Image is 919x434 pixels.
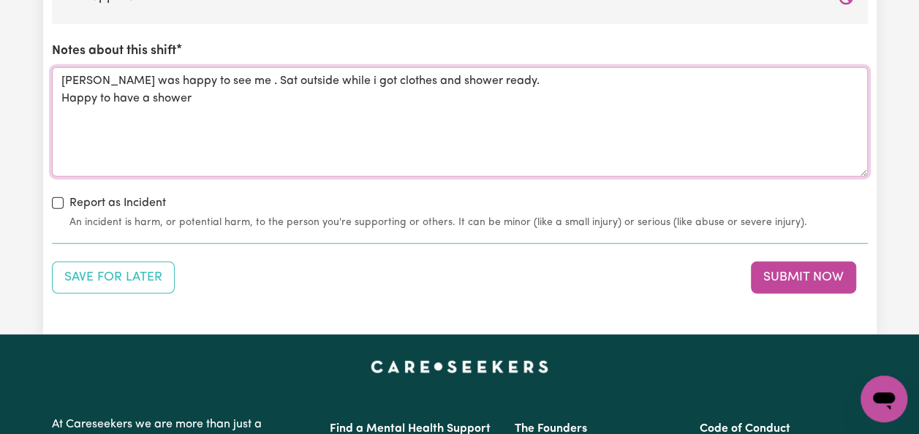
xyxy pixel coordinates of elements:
iframe: Button to launch messaging window [861,376,907,422]
button: Submit your job report [751,262,856,294]
small: An incident is harm, or potential harm, to the person you're supporting or others. It can be mino... [69,215,868,230]
button: Save your job report [52,262,175,294]
textarea: [PERSON_NAME] was happy to see me . Sat outside while i got clothes and shower ready. Happy to ha... [52,67,868,177]
label: Report as Incident [69,194,166,212]
label: Notes about this shift [52,42,176,61]
a: Careseekers home page [371,361,548,373]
